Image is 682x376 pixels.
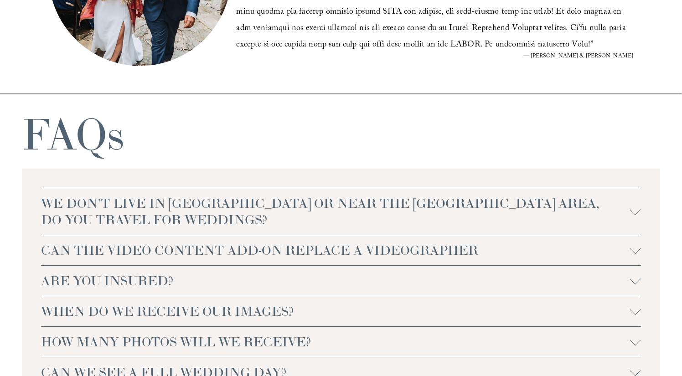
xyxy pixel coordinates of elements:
[41,303,630,319] span: WHEN DO WE RECEIVE OUR IMAGES?
[590,38,593,52] span: ”
[41,188,641,235] button: WE DON'T LIVE IN [GEOGRAPHIC_DATA] OR NEAR THE [GEOGRAPHIC_DATA] AREA, DO YOU TRAVEL FOR WEDDINGS?
[41,235,641,265] button: CAN THE VIDEO CONTENT ADD-ON REPLACE A VIDEOGRAPHER
[41,242,630,258] span: CAN THE VIDEO CONTENT ADD-ON REPLACE A VIDEOGRAPHER
[41,266,641,296] button: ARE YOU INSURED?
[41,334,630,350] span: HOW MANY PHOTOS WILL WE RECEIVE?
[22,113,124,156] h1: FAQs
[41,296,641,326] button: WHEN DO WE RECEIVE OUR IMAGES?
[41,327,641,357] button: HOW MANY PHOTOS WILL WE RECEIVE?
[236,54,633,59] figcaption: — [PERSON_NAME] & [PERSON_NAME]
[41,273,630,289] span: ARE YOU INSURED?
[41,195,630,228] span: WE DON'T LIVE IN [GEOGRAPHIC_DATA] OR NEAR THE [GEOGRAPHIC_DATA] AREA, DO YOU TRAVEL FOR WEDDINGS?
